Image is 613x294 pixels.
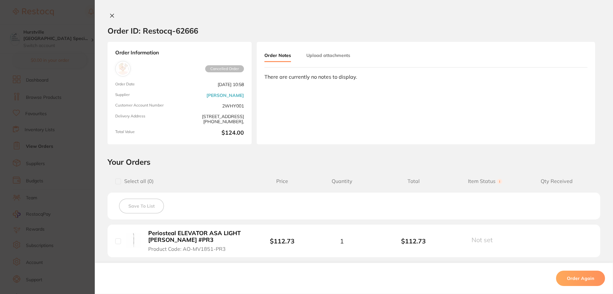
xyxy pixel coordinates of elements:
[108,157,600,167] h2: Your Orders
[148,230,247,243] b: Periosteal ELEVATOR ASA LIGHT [PERSON_NAME] #PR3
[115,103,177,108] span: Customer Account Number
[521,178,593,184] span: Qty Received
[556,271,605,286] button: Order Again
[340,237,344,245] span: 1
[270,237,294,245] b: $112.73
[470,236,500,244] button: Not set
[115,92,177,98] span: Supplier
[115,82,177,87] span: Order Date
[148,246,226,252] span: Product Code: AO-MV1851-PR3
[121,178,154,184] span: Select all ( 0 )
[472,236,493,244] span: Not set
[449,178,521,184] span: Item Status
[264,74,587,80] div: There are currently no notes to display.
[306,50,350,61] button: Upload attachments
[306,178,378,184] span: Quantity
[146,230,249,252] button: Periosteal ELEVATOR ASA LIGHT [PERSON_NAME] #PR3 Product Code: AO-MV1851-PR3
[119,199,164,213] button: Save To List
[115,50,244,56] strong: Order Information
[182,114,244,124] span: [STREET_ADDRESS][PHONE_NUMBER],
[115,130,177,137] span: Total Value
[258,178,306,184] span: Price
[126,233,141,248] img: Periosteal ELEVATOR ASA LIGHT Prichard #PR3
[378,237,449,245] b: $112.73
[378,178,449,184] span: Total
[115,114,177,124] span: Delivery Address
[117,63,129,75] img: Henry Schein Halas
[182,82,244,87] span: [DATE] 10:58
[264,50,291,62] button: Order Notes
[206,93,244,98] a: [PERSON_NAME]
[182,130,244,137] b: $124.00
[182,103,244,108] span: 2WHY001
[108,26,198,36] h2: Order ID: Restocq- 62666
[205,65,244,72] span: Cancelled Order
